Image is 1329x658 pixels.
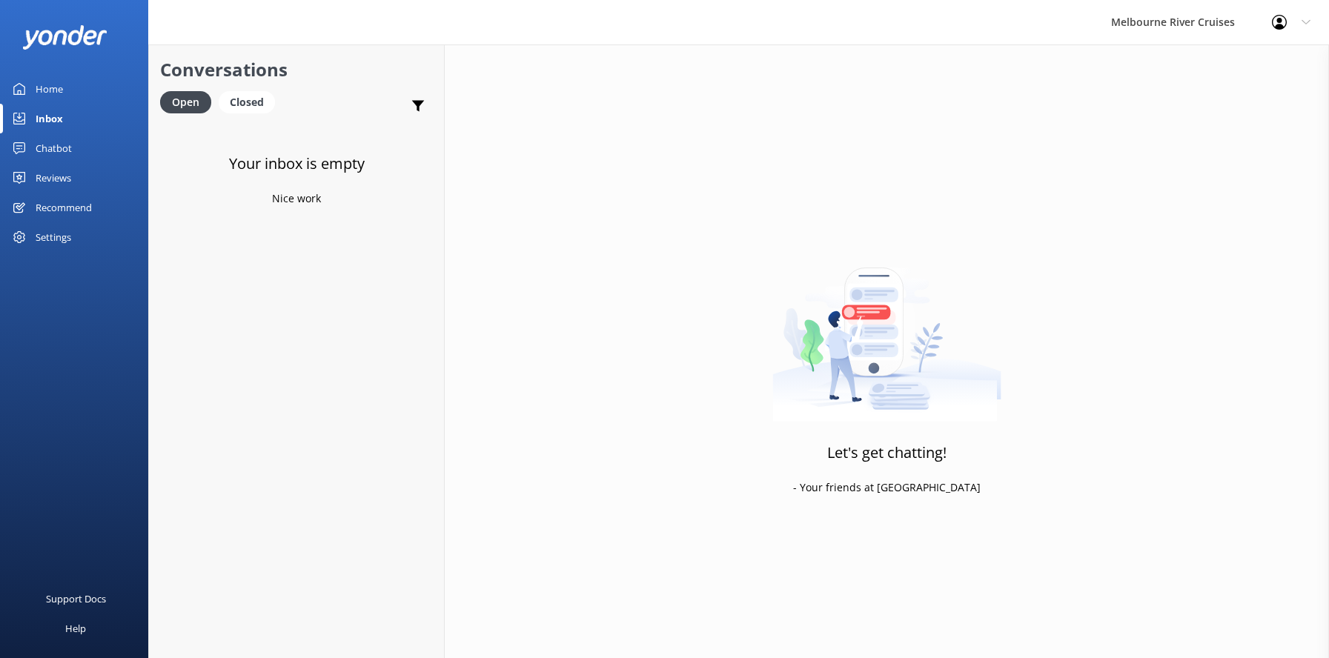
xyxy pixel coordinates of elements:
h3: Your inbox is empty [229,152,365,176]
div: Reviews [36,163,71,193]
p: - Your friends at [GEOGRAPHIC_DATA] [793,479,981,496]
a: Open [160,93,219,110]
div: Settings [36,222,71,252]
img: artwork of a man stealing a conversation from at giant smartphone [772,236,1001,422]
div: Home [36,74,63,104]
img: yonder-white-logo.png [22,25,107,50]
div: Open [160,91,211,113]
div: Recommend [36,193,92,222]
div: Closed [219,91,275,113]
div: Inbox [36,104,63,133]
div: Support Docs [46,584,106,614]
div: Help [65,614,86,643]
h3: Let's get chatting! [827,441,947,465]
p: Nice work [272,190,321,207]
div: Chatbot [36,133,72,163]
a: Closed [219,93,282,110]
h2: Conversations [160,56,433,84]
